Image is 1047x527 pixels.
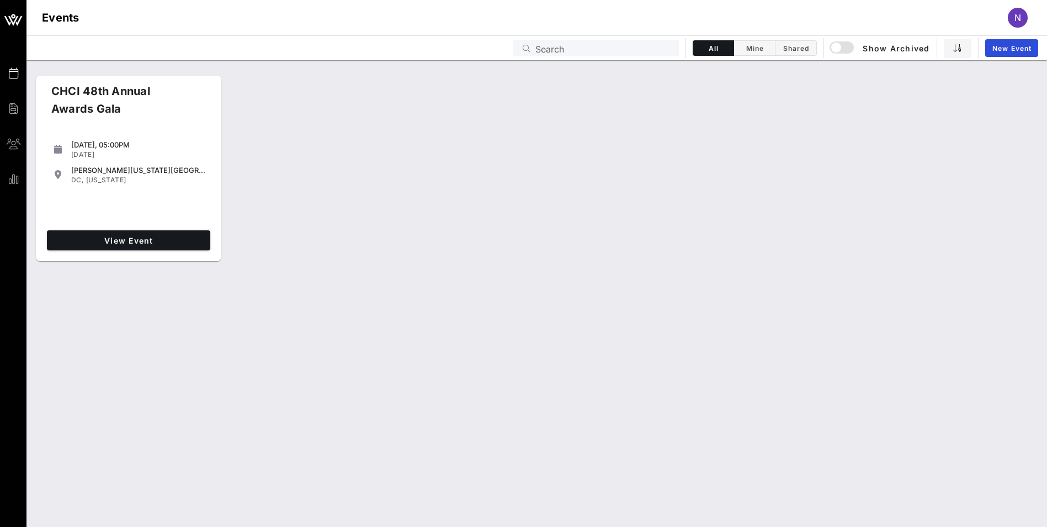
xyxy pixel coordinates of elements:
span: [US_STATE] [86,176,126,184]
div: [DATE], 05:00PM [71,140,206,149]
button: Shared [775,40,817,56]
span: All [700,44,727,52]
span: Shared [782,44,810,52]
span: Mine [741,44,768,52]
div: [DATE] [71,150,206,159]
span: View Event [51,236,206,245]
button: Mine [734,40,775,56]
a: New Event [985,39,1038,57]
h1: Events [42,9,79,27]
div: N [1008,8,1028,28]
button: All [693,40,734,56]
span: N [1014,12,1021,23]
div: [PERSON_NAME][US_STATE][GEOGRAPHIC_DATA] [71,166,206,175]
button: Show Archived [831,38,930,58]
span: DC, [71,176,84,184]
div: CHCI 48th Annual Awards Gala [42,82,198,127]
span: Show Archived [831,41,929,55]
span: New Event [992,44,1032,52]
a: View Event [47,230,210,250]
